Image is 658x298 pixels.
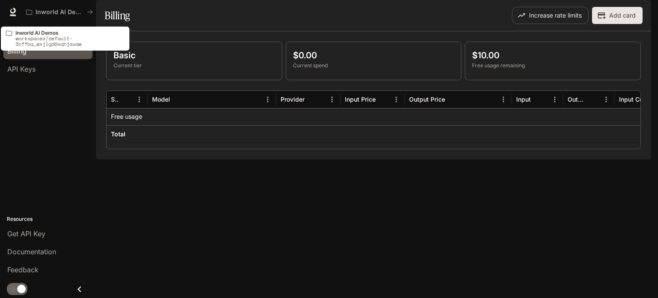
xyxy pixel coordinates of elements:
p: Free usage remaining [472,62,634,69]
h6: Total [111,130,126,138]
button: Menu [133,93,146,106]
button: Menu [390,93,403,106]
div: Provider [281,96,305,103]
p: $0.00 [293,49,455,62]
p: Basic [114,49,275,62]
button: Sort [532,93,544,106]
p: Free usage [111,112,142,121]
button: Add card [592,7,643,24]
p: $10.00 [472,49,634,62]
button: Sort [120,93,133,106]
div: Service [111,96,119,103]
div: Model [152,96,170,103]
h1: Billing [105,7,130,24]
button: Sort [587,93,600,106]
div: Input Price [345,96,376,103]
p: workspaces/default-3cffbq_wxjlgd0xqhjavaw [15,36,124,47]
button: Menu [600,93,613,106]
div: Input [516,96,531,103]
p: Current tier [114,62,275,69]
div: Output [568,96,586,103]
button: Sort [446,93,459,106]
button: All workspaces [22,3,97,21]
div: Input Cost [619,96,649,103]
div: Output Price [409,96,445,103]
button: Menu [548,93,561,106]
p: Inworld AI Demos [15,30,124,36]
p: Inworld AI Demos [36,9,84,16]
button: Menu [326,93,338,106]
button: Menu [261,93,274,106]
button: Menu [497,93,510,106]
button: Sort [171,93,184,106]
button: Sort [305,93,318,106]
p: Current spend [293,62,455,69]
button: Sort [377,93,389,106]
button: Increase rate limits [512,7,589,24]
